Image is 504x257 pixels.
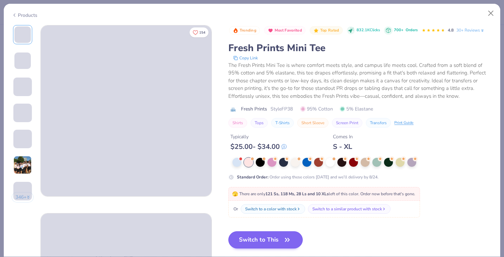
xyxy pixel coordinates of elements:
button: Switch to a similar product with stock [308,204,391,214]
img: User generated content [13,96,14,115]
div: S - XL [333,142,353,151]
button: T-Shirts [271,118,294,128]
strong: 121 Ss, 118 Ms, 28 Ls and 10 XLs [265,191,329,197]
span: 95% Cotton [300,105,333,113]
button: Switch to This [228,231,303,248]
span: Orders [406,27,418,33]
div: 4.8 Stars [422,25,445,36]
span: Or [232,206,238,212]
img: Most Favorited sort [268,28,273,33]
img: User generated content [13,148,14,167]
button: Badge Button [229,26,260,35]
button: Short Sleeve [297,118,328,128]
div: $ 25.00 - $ 34.00 [230,142,287,151]
strong: Standard Order : [237,174,268,180]
span: 832.1K Clicks [357,27,380,33]
div: Order using these colors [DATE] and we’ll delivery by 8/24. [237,174,379,180]
div: Comes In [333,133,353,140]
button: Screen Print [332,118,362,128]
button: copy to clipboard [231,55,260,61]
div: Switch to a similar product with stock [312,206,382,212]
div: Switch to a color with stock [245,206,297,212]
span: There are only left of this color. Order now before that's gone. [232,191,415,197]
a: 30+ Reviews [456,27,485,33]
div: Fresh Prints Mini Tee [228,42,492,55]
div: Typically [230,133,287,140]
div: The Fresh Prints Mini Tee is where comfort meets style, and campus life meets cool. Crafted from ... [228,61,492,100]
span: Trending [240,28,256,32]
img: User generated content [13,156,32,174]
span: 4.8 [448,27,454,33]
button: Badge Button [264,26,305,35]
img: User generated content [13,122,14,141]
button: Badge Button [310,26,343,35]
img: brand logo [228,107,238,112]
button: Tops [251,118,268,128]
span: Fresh Prints [241,105,267,113]
span: Style FP38 [271,105,293,113]
div: 700+ [394,27,418,33]
img: Trending sort [233,28,238,33]
button: 346+ [12,192,34,202]
button: Like [190,27,208,37]
span: 154 [199,31,205,34]
button: Transfers [366,118,391,128]
span: Most Favorited [275,28,302,32]
div: Print Guide [394,120,413,126]
button: Shirts [228,118,247,128]
button: Switch to a color with stock [241,204,305,214]
span: 🫣 [232,191,238,197]
img: Top Rated sort [313,28,319,33]
button: Close [484,7,497,20]
img: User generated content [13,200,14,219]
span: 5% Elastane [340,105,373,113]
div: Products [12,12,37,19]
span: Top Rated [320,28,339,32]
